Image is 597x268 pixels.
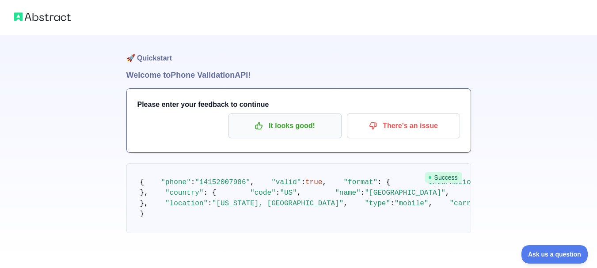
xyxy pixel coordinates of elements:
[140,178,144,186] span: {
[395,200,429,208] span: "mobile"
[347,113,460,138] button: There's an issue
[445,189,450,197] span: ,
[424,178,488,186] span: "international"
[365,200,390,208] span: "type"
[280,189,297,197] span: "US"
[165,189,203,197] span: "country"
[343,200,348,208] span: ,
[335,189,361,197] span: "name"
[161,178,191,186] span: "phone"
[425,172,462,183] span: Success
[449,200,487,208] span: "carrier"
[301,178,305,186] span: :
[377,178,390,186] span: : {
[195,178,250,186] span: "14152007986"
[14,11,71,23] img: Abstract logo
[165,200,208,208] span: "location"
[126,69,471,81] h1: Welcome to Phone Validation API!
[354,118,453,133] p: There's an issue
[428,200,433,208] span: ,
[271,178,301,186] span: "valid"
[322,178,327,186] span: ,
[228,113,342,138] button: It looks good!
[361,189,365,197] span: :
[126,35,471,69] h1: 🚀 Quickstart
[305,178,322,186] span: true
[343,178,377,186] span: "format"
[365,189,445,197] span: "[GEOGRAPHIC_DATA]"
[204,189,217,197] span: : {
[250,189,276,197] span: "code"
[276,189,280,197] span: :
[191,178,195,186] span: :
[390,200,395,208] span: :
[212,200,344,208] span: "[US_STATE], [GEOGRAPHIC_DATA]"
[250,178,255,186] span: ,
[208,200,212,208] span: :
[137,99,460,110] h3: Please enter your feedback to continue
[521,245,588,264] iframe: Toggle Customer Support
[235,118,335,133] p: It looks good!
[297,189,301,197] span: ,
